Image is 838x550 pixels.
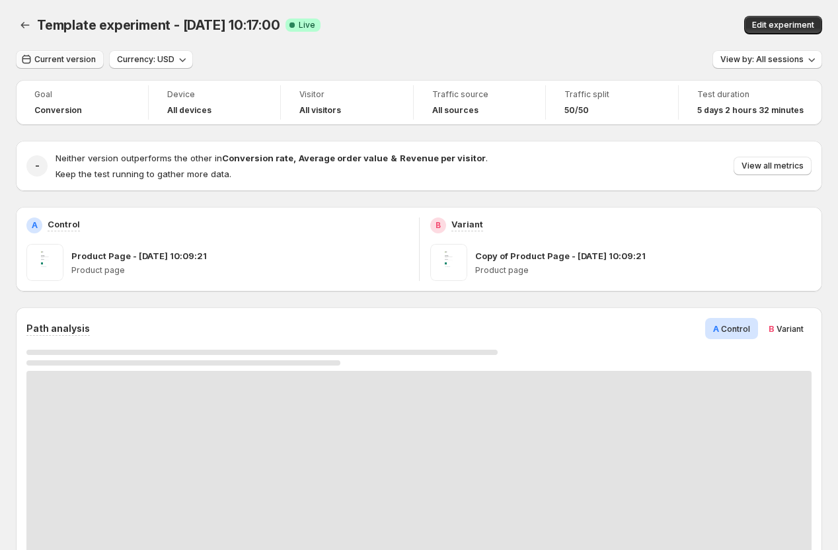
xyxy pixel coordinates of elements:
h4: All visitors [299,105,341,116]
a: Traffic sourceAll sources [432,88,527,117]
span: A [713,323,719,334]
h2: B [436,220,441,231]
h4: All devices [167,105,211,116]
strong: , [293,153,296,163]
span: Keep the test running to gather more data. [56,169,231,179]
span: View all metrics [742,161,804,171]
span: Neither version outperforms the other in . [56,153,488,163]
span: Visitor [299,89,395,100]
h4: All sources [432,105,478,116]
button: Current version [16,50,104,69]
img: Product Page - Aug 19, 10:09:21 [26,244,63,281]
strong: Conversion rate [222,153,293,163]
span: Goal [34,89,130,100]
span: B [769,323,775,334]
span: Traffic source [432,89,527,100]
span: Current version [34,54,96,65]
p: Variant [451,217,483,231]
span: 50/50 [564,105,589,116]
a: DeviceAll devices [167,88,262,117]
button: View all metrics [734,157,812,175]
strong: Average order value [299,153,388,163]
span: Control [721,324,750,334]
h2: A [32,220,38,231]
p: Control [48,217,80,231]
p: Product Page - [DATE] 10:09:21 [71,249,207,262]
span: Variant [777,324,804,334]
a: Test duration5 days 2 hours 32 minutes [697,88,804,117]
a: Traffic split50/50 [564,88,660,117]
strong: Revenue per visitor [400,153,486,163]
strong: & [391,153,397,163]
span: Traffic split [564,89,660,100]
span: Template experiment - [DATE] 10:17:00 [37,17,280,33]
h2: - [35,159,40,173]
p: Product page [71,265,408,276]
img: Copy of Product Page - Aug 19, 10:09:21 [430,244,467,281]
button: Currency: USD [109,50,193,69]
p: Product page [475,265,812,276]
span: 5 days 2 hours 32 minutes [697,105,804,116]
button: Back [16,16,34,34]
h3: Path analysis [26,322,90,335]
span: Device [167,89,262,100]
button: View by: All sessions [712,50,822,69]
span: Live [299,20,315,30]
button: Edit experiment [744,16,822,34]
span: Test duration [697,89,804,100]
span: Currency: USD [117,54,174,65]
span: Conversion [34,105,82,116]
span: View by: All sessions [720,54,804,65]
p: Copy of Product Page - [DATE] 10:09:21 [475,249,646,262]
span: Edit experiment [752,20,814,30]
a: GoalConversion [34,88,130,117]
a: VisitorAll visitors [299,88,395,117]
